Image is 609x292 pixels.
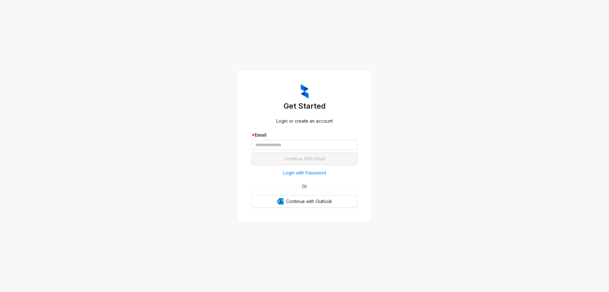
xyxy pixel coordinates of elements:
[301,84,309,99] img: ZumaIcon
[252,118,357,125] div: Login or create an account
[252,101,357,111] h3: Get Started
[252,132,357,139] div: Email
[298,183,311,190] span: Or
[252,168,357,178] button: Login with Password
[283,169,326,176] span: Login with Password
[252,153,357,165] button: Continue With Email
[277,198,284,205] img: Outlook
[252,195,357,208] button: OutlookContinue with Outlook
[286,198,332,205] span: Continue with Outlook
